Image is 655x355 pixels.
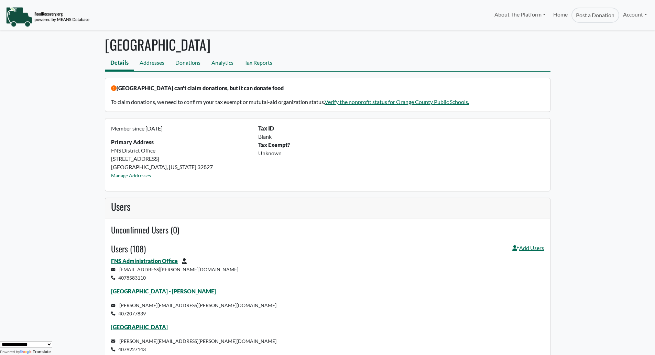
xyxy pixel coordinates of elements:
[325,98,469,105] a: Verify the nonprofit status for Orange County Public Schools.
[254,133,548,141] div: Blank
[20,349,51,354] a: Translate
[111,201,544,212] h3: Users
[258,142,290,148] b: Tax Exempt?
[111,267,238,281] small: [EMAIL_ADDRESS][PERSON_NAME][DOMAIN_NAME] 4078583110
[105,56,134,71] a: Details
[111,288,216,294] a: [GEOGRAPHIC_DATA] - [PERSON_NAME]
[134,56,170,71] a: Addresses
[571,8,619,23] a: Post a Donation
[239,56,278,71] a: Tax Reports
[111,139,154,145] strong: Primary Address
[170,56,206,71] a: Donations
[111,84,544,92] p: [GEOGRAPHIC_DATA] can't claim donations, but it can donate food
[111,302,276,316] small: [PERSON_NAME][EMAIL_ADDRESS][PERSON_NAME][DOMAIN_NAME] 4072077839
[111,258,178,264] a: FNS Administration Office
[254,149,548,157] div: Unknown
[20,350,33,355] img: Google Translate
[111,338,276,352] small: [PERSON_NAME][EMAIL_ADDRESS][PERSON_NAME][DOMAIN_NAME] 4079227143
[105,36,550,53] h1: [GEOGRAPHIC_DATA]
[619,8,651,21] a: Account
[111,124,250,133] p: Member since [DATE]
[111,173,151,178] a: Manage Addresses
[206,56,239,71] a: Analytics
[6,7,89,27] img: NavigationLogo_FoodRecovery-91c16205cd0af1ed486a0f1a7774a6544ea792ac00100771e7dd3ec7c0e58e41.png
[512,244,544,257] a: Add Users
[549,8,571,23] a: Home
[111,225,544,235] h4: Unconfirmed Users (0)
[107,124,254,185] div: FNS District Office [STREET_ADDRESS] [GEOGRAPHIC_DATA], [US_STATE] 32827
[111,244,146,254] h4: Users (108)
[111,98,544,106] p: To claim donations, we need to confirm your tax exempt or mututal-aid organization status.
[258,125,274,132] b: Tax ID
[111,324,168,330] a: [GEOGRAPHIC_DATA]
[490,8,549,21] a: About The Platform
